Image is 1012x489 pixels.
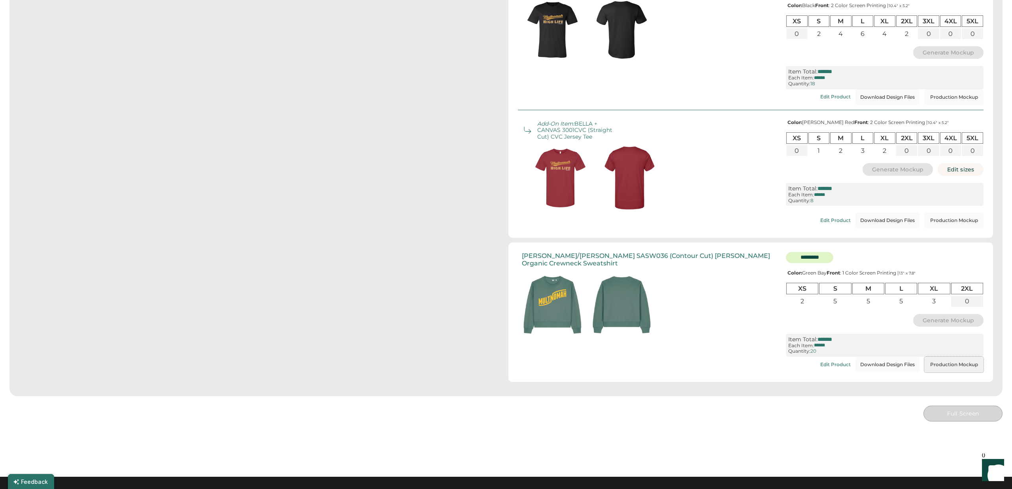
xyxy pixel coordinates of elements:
[537,120,616,140] div: BELLA + CANVAS 3001CVC (Straight Cut) CVC Jersey Tee
[938,163,984,176] button: Edit sizes
[788,75,814,81] div: Each Item:
[786,3,984,8] div: Black : 2 Color Screen Printing |
[874,145,895,156] div: 2
[815,2,829,8] strong: Front
[830,28,852,39] div: 4
[852,15,874,27] div: L
[913,314,984,327] button: Generate Mockup
[788,185,818,192] div: Item Total:
[918,132,939,144] div: 3XL
[787,2,802,8] strong: Color:
[940,132,961,144] div: 4XL
[787,119,802,125] strong: Color:
[786,145,808,156] div: 0
[918,15,939,27] div: 3XL
[896,145,918,156] div: 0
[918,28,939,39] div: 0
[810,198,814,203] div: 8
[786,132,808,144] div: XS
[885,296,917,307] div: 5
[819,296,851,307] div: 5
[518,270,587,339] img: generate-image
[788,198,810,203] div: Quantity:
[951,283,983,294] div: 2XL
[962,28,983,39] div: 0
[854,119,868,125] strong: Front
[788,348,810,354] div: Quantity:
[874,15,895,27] div: XL
[820,94,851,100] div: Edit Product
[940,145,961,156] div: 0
[810,81,815,87] div: 18
[951,296,983,307] div: 0
[855,89,919,105] button: Download Design Files
[808,15,830,27] div: S
[852,132,874,144] div: L
[924,89,984,105] button: Production Mockup
[928,120,949,125] font: 10.4" x 5.2"
[962,15,983,27] div: 5XL
[918,296,950,307] div: 3
[852,28,874,39] div: 6
[787,270,802,276] strong: Color:
[788,68,818,75] div: Item Total:
[940,15,961,27] div: 4XL
[808,132,830,144] div: S
[885,283,917,294] div: L
[896,132,918,144] div: 2XL
[788,336,818,343] div: Item Total:
[786,270,984,276] div: Green Bay : 1 Color Screen Printing |
[810,348,816,354] div: 20
[924,213,984,228] button: Production Mockup
[974,453,1008,487] iframe: Front Chat
[786,120,984,125] div: [PERSON_NAME] Red : 2 Color Screen Printing |
[830,145,852,156] div: 2
[896,28,918,39] div: 2
[852,296,884,307] div: 5
[788,192,814,197] div: Each Item:
[913,46,984,59] button: Generate Mockup
[537,120,574,127] em: Add-On Item:
[595,143,664,213] img: generate-image
[819,283,851,294] div: S
[918,145,939,156] div: 0
[788,81,810,87] div: Quantity:
[786,15,808,27] div: XS
[855,357,919,372] button: Download Design Files
[855,213,919,228] button: Download Design Files
[788,343,814,348] div: Each Item:
[874,132,895,144] div: XL
[962,145,983,156] div: 0
[924,357,984,372] button: Production Mockup
[940,28,961,39] div: 0
[786,283,818,294] div: XS
[820,362,851,367] div: Edit Product
[830,132,852,144] div: M
[820,218,851,223] div: Edit Product
[852,283,884,294] div: M
[899,271,916,276] font: 13" x 7.8"
[889,3,910,8] font: 10.4" x 5.2"
[587,270,656,339] img: generate-image
[786,28,808,39] div: 0
[962,132,983,144] div: 5XL
[918,283,950,294] div: XL
[786,296,818,307] div: 2
[522,252,779,267] div: [PERSON_NAME]/[PERSON_NAME] SASW036 (Contour Cut) [PERSON_NAME] Organic Crewneck Sweatshirt
[830,15,852,27] div: M
[896,15,918,27] div: 2XL
[526,143,595,213] img: generate-image
[874,28,895,39] div: 4
[923,406,1003,421] button: Full Screen
[852,145,874,156] div: 3
[808,28,830,39] div: 2
[827,270,840,276] strong: Front
[863,163,933,176] button: Generate Mockup
[808,145,830,156] div: 1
